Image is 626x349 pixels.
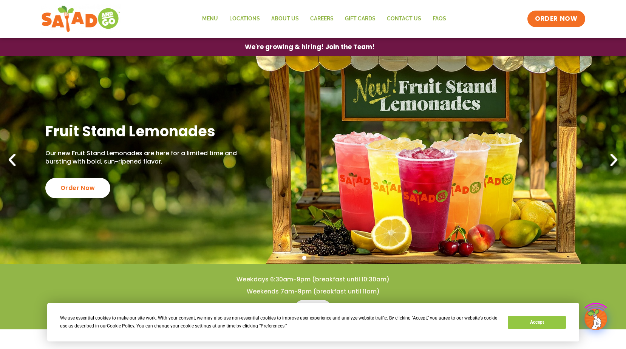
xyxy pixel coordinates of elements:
[196,10,224,28] a: Menu
[302,256,306,260] span: Go to slide 1
[527,11,585,27] a: ORDER NOW
[45,178,110,198] div: Order Now
[107,323,134,329] span: Cookie Policy
[320,256,324,260] span: Go to slide 3
[535,14,577,23] span: ORDER NOW
[47,303,579,341] div: Cookie Consent Prompt
[304,10,339,28] a: Careers
[606,152,622,168] div: Next slide
[45,149,237,166] p: Our new Fruit Stand Lemonades are here for a limited time and bursting with bold, sun-ripened fla...
[224,10,266,28] a: Locations
[245,44,375,50] span: We're growing & hiring! Join the Team!
[261,323,284,329] span: Preferences
[508,316,566,329] button: Accept
[15,287,611,296] h4: Weekends 7am-9pm (breakfast until 11am)
[45,122,237,141] h2: Fruit Stand Lemonades
[427,10,452,28] a: FAQs
[4,152,20,168] div: Previous slide
[41,4,121,34] img: new-SAG-logo-768×292
[339,10,381,28] a: GIFT CARDS
[15,275,611,284] h4: Weekdays 6:30am-9pm (breakfast until 10:30am)
[266,10,304,28] a: About Us
[311,256,315,260] span: Go to slide 2
[381,10,427,28] a: Contact Us
[196,10,452,28] nav: Menu
[294,300,332,318] a: Menu
[233,38,386,56] a: We're growing & hiring! Join the Team!
[60,314,499,330] div: We use essential cookies to make our site work. With your consent, we may also use non-essential ...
